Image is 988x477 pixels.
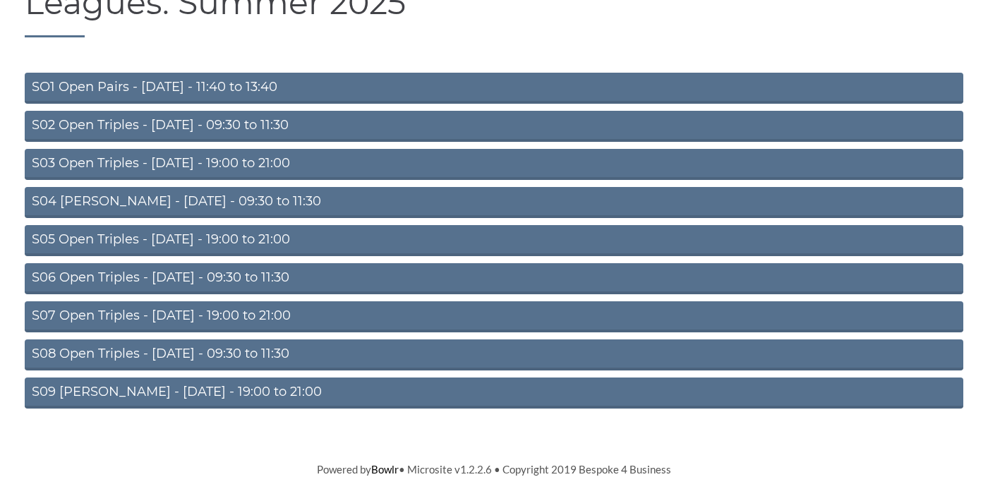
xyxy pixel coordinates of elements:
a: S07 Open Triples - [DATE] - 19:00 to 21:00 [25,301,963,332]
a: S08 Open Triples - [DATE] - 09:30 to 11:30 [25,339,963,370]
span: Powered by • Microsite v1.2.2.6 • Copyright 2019 Bespoke 4 Business [317,463,671,476]
a: SO1 Open Pairs - [DATE] - 11:40 to 13:40 [25,73,963,104]
a: Bowlr [371,463,399,476]
a: S03 Open Triples - [DATE] - 19:00 to 21:00 [25,149,963,180]
a: S02 Open Triples - [DATE] - 09:30 to 11:30 [25,111,963,142]
a: S05 Open Triples - [DATE] - 19:00 to 21:00 [25,225,963,256]
a: S06 Open Triples - [DATE] - 09:30 to 11:30 [25,263,963,294]
a: S09 [PERSON_NAME] - [DATE] - 19:00 to 21:00 [25,378,963,409]
a: S04 [PERSON_NAME] - [DATE] - 09:30 to 11:30 [25,187,963,218]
